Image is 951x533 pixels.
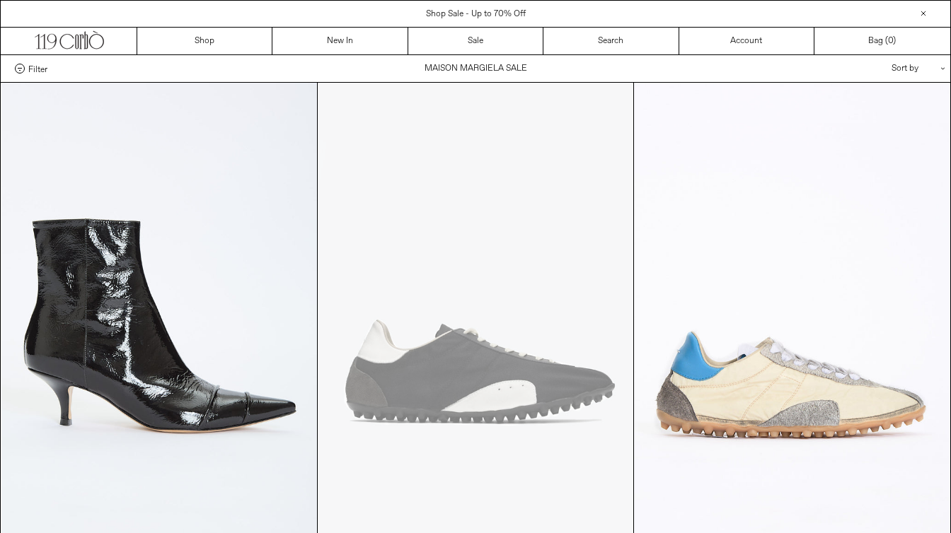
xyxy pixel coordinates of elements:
[426,8,526,20] a: Shop Sale - Up to 70% Off
[408,28,543,54] a: Sale
[137,28,272,54] a: Shop
[543,28,679,54] a: Search
[888,35,896,47] span: )
[272,28,408,54] a: New In
[814,28,950,54] a: Bag ()
[679,28,814,54] a: Account
[28,64,47,74] span: Filter
[809,55,936,82] div: Sort by
[888,35,893,47] span: 0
